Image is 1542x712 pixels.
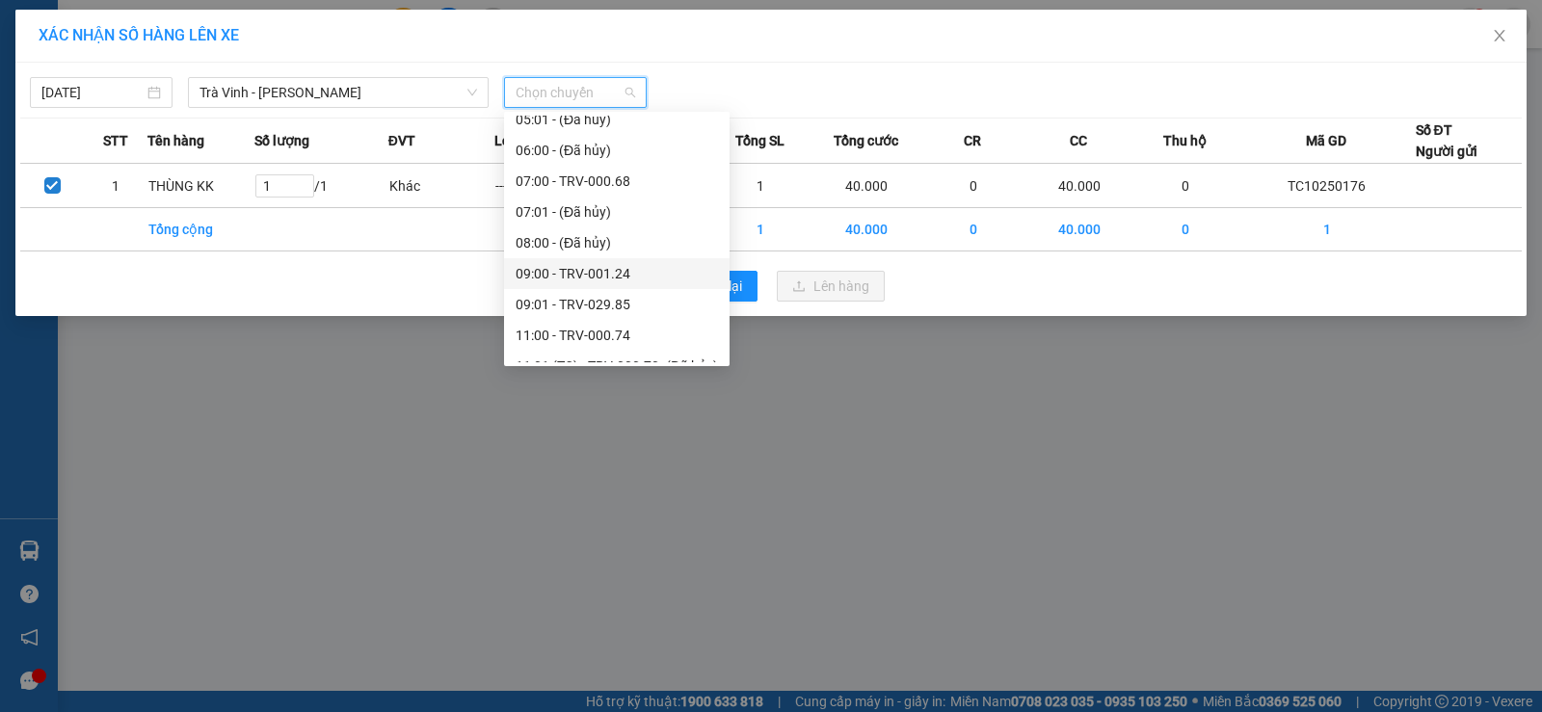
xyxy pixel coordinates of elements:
td: 0 [919,164,1025,208]
div: 07:01 - (Đã hủy) [516,201,718,223]
div: 09:01 - TRV-029.85 [516,294,718,315]
td: Tổng cộng [147,208,253,251]
div: 07:00 - TRV-000.68 [516,171,718,192]
span: ĐVT [388,130,415,151]
span: Trà Vinh - Hồ Chí Minh [199,78,477,107]
td: 40.000 [1026,208,1132,251]
td: 40.000 [813,208,919,251]
td: THÙNG KK [147,164,253,208]
td: TC10250176 [1238,164,1415,208]
span: Mã GD [1306,130,1346,151]
span: Tổng cước [834,130,898,151]
td: 0 [1132,164,1238,208]
div: 11:01 (TC) - TRV-000.70 - (Đã hủy) [516,356,718,377]
input: 15/10/2025 [41,82,144,103]
span: XÁC NHẬN SỐ HÀNG LÊN XE [39,26,239,44]
td: 0 [1132,208,1238,251]
td: / 1 [254,164,388,208]
span: Số lượng [254,130,309,151]
div: Số ĐT Người gửi [1416,119,1477,162]
button: uploadLên hàng [777,271,885,302]
td: Khác [388,164,494,208]
div: 11:00 - TRV-000.74 [516,325,718,346]
div: 09:00 - TRV-001.24 [516,263,718,284]
span: CC [1070,130,1087,151]
span: down [466,87,478,98]
span: CR [964,130,981,151]
div: 08:00 - (Đã hủy) [516,232,718,253]
td: 1 [707,164,813,208]
td: 1 [84,164,147,208]
span: Loại hàng [494,130,555,151]
td: --- [494,164,600,208]
span: close [1492,28,1507,43]
td: 40.000 [1026,164,1132,208]
td: 1 [707,208,813,251]
td: 40.000 [813,164,919,208]
td: 1 [1238,208,1415,251]
span: Tên hàng [147,130,204,151]
td: 0 [919,208,1025,251]
span: STT [103,130,128,151]
button: Close [1473,10,1527,64]
span: Chọn chuyến [516,78,635,107]
span: Tổng SL [735,130,784,151]
div: 05:01 - (Đã hủy) [516,109,718,130]
div: 06:00 - (Đã hủy) [516,140,718,161]
span: Thu hộ [1163,130,1207,151]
